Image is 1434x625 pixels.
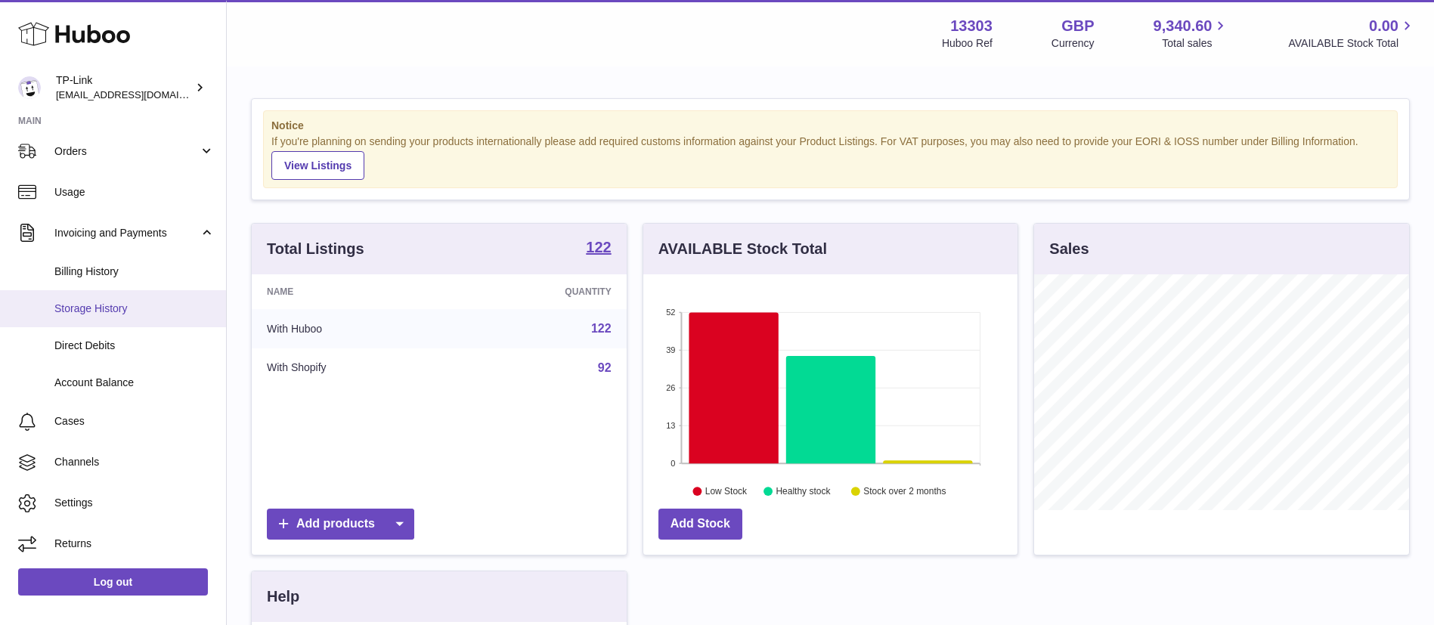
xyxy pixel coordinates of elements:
[705,486,748,497] text: Low Stock
[54,339,215,353] span: Direct Debits
[252,309,454,348] td: With Huboo
[252,274,454,309] th: Name
[1162,36,1229,51] span: Total sales
[271,151,364,180] a: View Listings
[54,226,199,240] span: Invoicing and Payments
[54,265,215,279] span: Billing History
[54,302,215,316] span: Storage History
[1288,16,1416,51] a: 0.00 AVAILABLE Stock Total
[54,185,215,200] span: Usage
[454,274,626,309] th: Quantity
[586,240,611,255] strong: 122
[56,73,192,102] div: TP-Link
[54,144,199,159] span: Orders
[591,322,612,335] a: 122
[56,88,222,101] span: [EMAIL_ADDRESS][DOMAIN_NAME]
[54,455,215,469] span: Channels
[54,537,215,551] span: Returns
[1049,239,1089,259] h3: Sales
[271,119,1389,133] strong: Notice
[666,383,675,392] text: 26
[18,568,208,596] a: Log out
[776,486,831,497] text: Healthy stock
[666,421,675,430] text: 13
[598,361,612,374] a: 92
[666,308,675,317] text: 52
[267,509,414,540] a: Add products
[54,496,215,510] span: Settings
[1061,16,1094,36] strong: GBP
[54,414,215,429] span: Cases
[271,135,1389,180] div: If you're planning on sending your products internationally please add required customs informati...
[1369,16,1398,36] span: 0.00
[18,76,41,99] img: internalAdmin-13303@internal.huboo.com
[666,345,675,354] text: 39
[671,459,675,468] text: 0
[658,239,827,259] h3: AVAILABLE Stock Total
[1051,36,1095,51] div: Currency
[658,509,742,540] a: Add Stock
[586,240,611,258] a: 122
[863,486,946,497] text: Stock over 2 months
[54,376,215,390] span: Account Balance
[267,586,299,607] h3: Help
[1154,16,1213,36] span: 9,340.60
[267,239,364,259] h3: Total Listings
[252,348,454,388] td: With Shopify
[1154,16,1230,51] a: 9,340.60 Total sales
[1288,36,1416,51] span: AVAILABLE Stock Total
[950,16,993,36] strong: 13303
[942,36,993,51] div: Huboo Ref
